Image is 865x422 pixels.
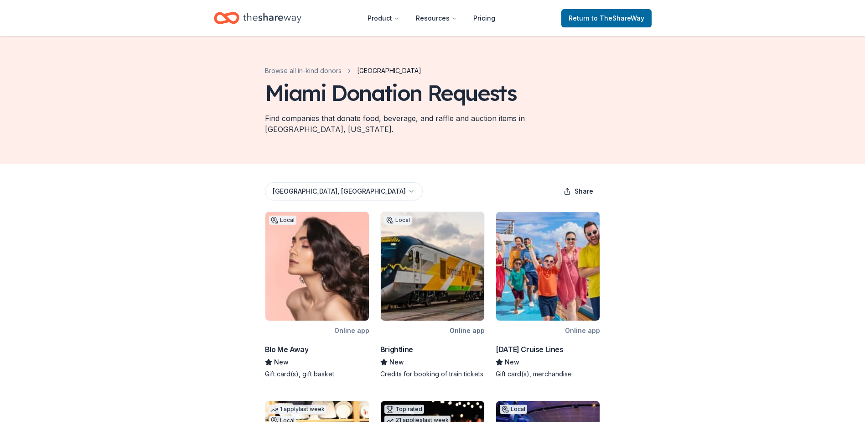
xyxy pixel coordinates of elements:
[496,211,600,379] a: Image for Carnival Cruise LinesOnline app[DATE] Cruise LinesNewGift card(s), merchandise
[274,357,289,368] span: New
[265,80,517,105] div: Miami Donation Requests
[357,65,421,76] span: [GEOGRAPHIC_DATA]
[269,216,296,225] div: Local
[265,65,342,76] a: Browse all in-kind donors
[360,9,407,27] button: Product
[466,9,502,27] a: Pricing
[360,7,502,29] nav: Main
[334,325,369,336] div: Online app
[265,344,309,355] div: Blo Me Away
[496,344,563,355] div: [DATE] Cruise Lines
[569,13,644,24] span: Return
[384,216,412,225] div: Local
[556,182,601,200] button: Share
[380,211,485,379] a: Image for BrightlineLocalOnline appBrightlineNewCredits for booking of train tickets
[265,65,421,76] nav: breadcrumb
[384,405,424,414] div: Top rated
[505,357,519,368] span: New
[380,344,413,355] div: Brightline
[265,369,369,379] div: Gift card(s), gift basket
[496,369,600,379] div: Gift card(s), merchandise
[389,357,404,368] span: New
[575,186,593,197] span: Share
[265,211,369,379] a: Image for Blo Me AwayLocalOnline appBlo Me AwayNewGift card(s), gift basket
[265,113,601,135] div: Find companies that donate food, beverage, and raffle and auction items in [GEOGRAPHIC_DATA], [US...
[496,212,600,321] img: Image for Carnival Cruise Lines
[409,9,464,27] button: Resources
[450,325,485,336] div: Online app
[565,325,600,336] div: Online app
[380,369,485,379] div: Credits for booking of train tickets
[214,7,301,29] a: Home
[265,212,369,321] img: Image for Blo Me Away
[269,405,326,414] div: 1 apply last week
[500,405,527,414] div: Local
[381,212,484,321] img: Image for Brightline
[591,14,644,22] span: to TheShareWay
[561,9,652,27] a: Returnto TheShareWay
